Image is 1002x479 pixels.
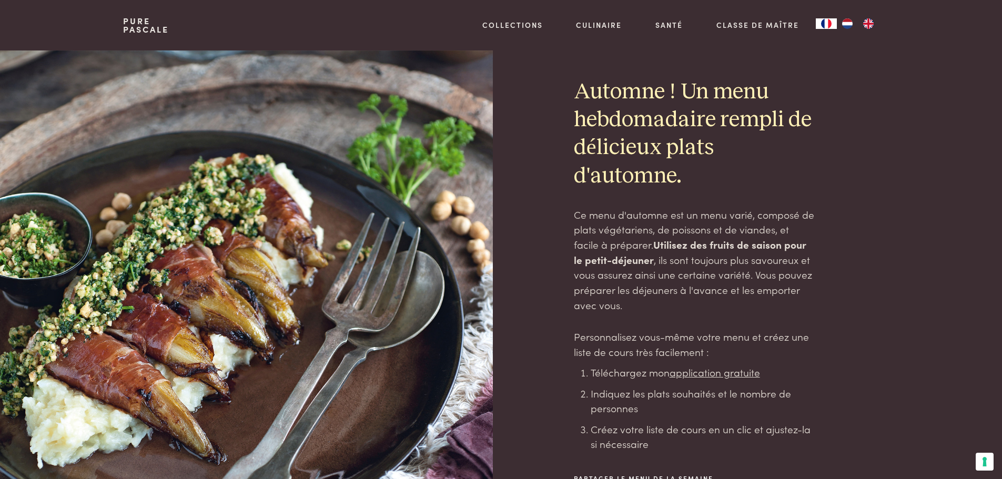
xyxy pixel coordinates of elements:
[976,453,994,471] button: Vos préférences en matière de consentement pour les technologies de suivi
[816,18,879,29] aside: Language selected: Français
[816,18,837,29] a: FR
[123,17,169,34] a: PurePascale
[482,19,543,30] a: Collections
[837,18,879,29] ul: Language list
[574,78,815,190] h2: Automne ! Un menu hebdomadaire rempli de délicieux plats d'automne.
[574,237,806,267] strong: Utilisez des fruits de saison pour le petit-déjeuner
[591,422,815,452] li: Créez votre liste de cours en un clic et ajustez-la si nécessaire
[858,18,879,29] a: EN
[655,19,683,30] a: Santé
[716,19,799,30] a: Classe de maître
[816,18,837,29] div: Language
[591,365,815,380] li: Téléchargez mon
[591,386,815,416] li: Indiquez les plats souhaités et le nombre de personnes
[574,207,815,313] p: Ce menu d'automne est un menu varié, composé de plats végétariens, de poissons et de viandes, et ...
[670,365,760,379] a: application gratuite
[576,19,622,30] a: Culinaire
[837,18,858,29] a: NL
[574,329,815,359] p: Personnalisez vous-même votre menu et créez une liste de cours très facilement :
